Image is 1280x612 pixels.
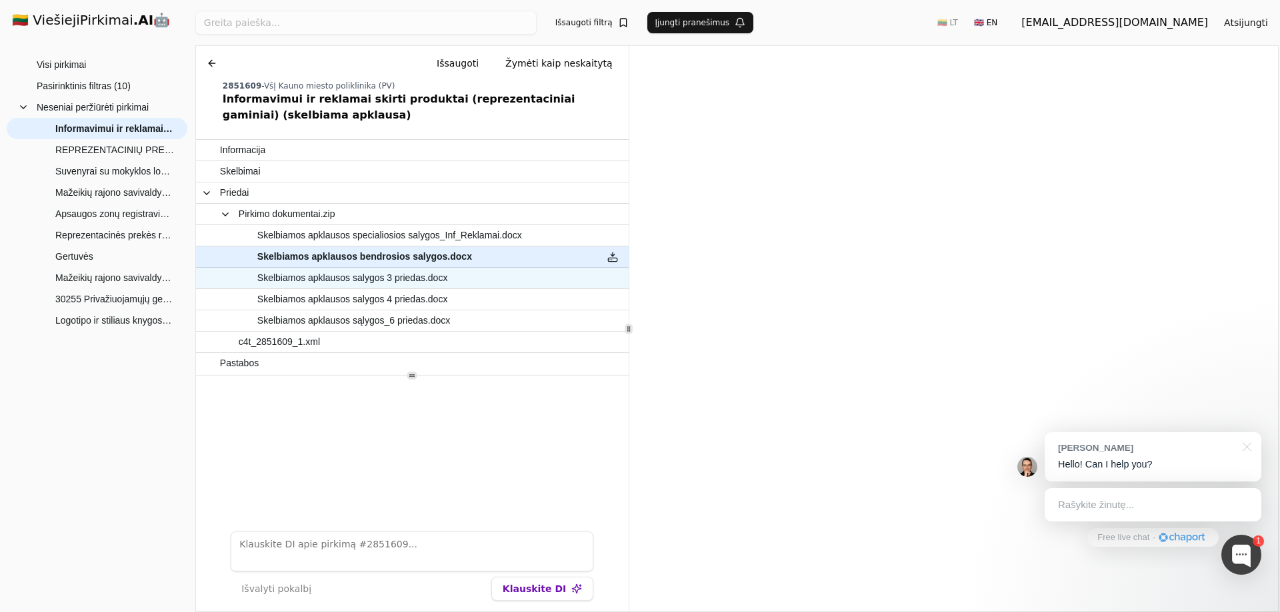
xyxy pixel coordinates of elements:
span: 30255 Privažiuojamųjų geležinkelio kelių teritorijos priežiūra [55,289,174,309]
img: Jonas [1017,457,1037,477]
button: 🇬🇧 EN [966,12,1005,33]
div: [EMAIL_ADDRESS][DOMAIN_NAME] [1021,15,1208,31]
div: [PERSON_NAME] [1058,442,1235,454]
span: Pastabos [220,354,259,373]
span: c4t_2851609_1.xml [239,332,320,352]
span: Skelbiamos apklausos salygos 4 priedas.docx [257,290,448,309]
span: Apsaugos zonų registravimo paslaugos [55,204,174,224]
span: Suvenyrai su mokyklos logotipu [55,161,174,181]
span: Informacija [220,141,265,160]
span: Gertuvės [55,246,93,266]
button: Klauskite DI [491,577,593,601]
div: 1 [1253,535,1264,547]
span: Pirkimo dokumentai.zip [239,204,335,224]
strong: .AI [133,12,154,28]
span: Skelbimai [220,162,261,181]
a: Free live chat· [1087,528,1218,547]
input: Greita paieška... [195,11,537,35]
span: Mažeikių rajono savivaldybę reprezentuojančių priemonių, dovanų ir suvenyrų pirkimas [55,182,174,202]
button: Atsijungti [1213,11,1279,35]
span: Informavimui ir reklamai skirti produktai (reprezentaciniai gaminiai) (skelbiama apklausa) [55,119,174,139]
span: REPREZENTACINIŲ PREKIŲ (ATRIBUTIKA SU PROJEKTO VIEŠINIMO, PROJEKTO LOGOTIPU IR ĮSTAIGOS LOGOTIPU ... [55,140,174,160]
span: Neseniai peržiūrėti pirkimai [37,97,149,117]
span: Pasirinktinis filtras (10) [37,76,131,96]
span: Free live chat [1097,531,1149,544]
div: Rašykite žinutę... [1045,488,1261,521]
span: Skelbiamos apklausos specialiosios salygos_Inf_Reklamai.docx [257,226,522,245]
div: Informavimui ir reklamai skirti produktai (reprezentaciniai gaminiai) (skelbiama apklausa) [223,91,623,123]
span: Skelbiamos apklausos bendrosios salygos.docx [257,247,472,266]
span: Skelbiamos apklausos salygos 3 priedas.docx [257,268,448,288]
button: Išsaugoti filtrą [547,12,637,33]
p: Hello! Can I help you? [1058,458,1248,471]
button: Išsaugoti [426,51,489,75]
button: Įjungti pranešimus [647,12,754,33]
span: VšĮ Kauno miesto poliklinika (PV) [264,81,395,91]
span: Priedai [220,183,249,202]
span: Logotipo ir stiliaus knygos sukūrimo paslaugos (skelbiama apklausa) [55,310,174,330]
span: Skelbiamos apklausos sąlygos_6 priedas.docx [257,311,451,330]
span: Mažeikių rajono savivaldybę reprezentuojančių priemonių, dovanų ir suvenyrų pirkimas [55,268,174,288]
button: Žymėti kaip neskaitytą [495,51,623,75]
span: Visi pirkimai [37,55,86,75]
div: · [1153,531,1155,544]
span: 2851609 [223,81,261,91]
span: Reprezentacinės prekės renginių dalyviams (1608) [55,225,174,245]
div: - [223,81,623,91]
